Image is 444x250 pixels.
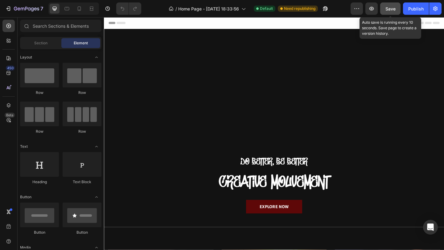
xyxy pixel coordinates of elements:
[20,90,59,95] div: Row
[423,220,438,235] div: Open Intercom Messenger
[92,142,101,151] span: Toggle open
[34,40,47,46] span: Section
[403,2,429,15] button: Publish
[284,6,315,11] span: Need republishing
[92,192,101,202] span: Toggle open
[63,90,101,95] div: Row
[40,5,43,12] p: 7
[104,17,444,250] iframe: Design area
[2,2,46,15] button: 7
[169,202,201,210] div: EXPLORE NOW
[5,113,15,118] div: Beta
[20,144,28,149] span: Text
[63,179,101,185] div: Text Block
[63,230,101,235] div: Button
[6,66,15,71] div: 450
[92,52,101,62] span: Toggle open
[63,129,101,134] div: Row
[20,179,59,185] div: Heading
[20,20,101,32] input: Search Sections & Elements
[5,167,365,191] h2: CREATIVE MOUVEMENT
[20,54,32,60] span: Layout
[380,2,401,15] button: Save
[175,6,177,12] span: /
[5,150,365,165] h2: DO BETTER, BE BETTER
[408,6,424,12] div: Publish
[260,6,273,11] span: Default
[116,2,141,15] div: Undo/Redo
[20,194,31,200] span: Button
[385,6,396,11] span: Save
[154,199,216,213] a: EXPLORE NOW
[20,230,59,235] div: Button
[20,129,59,134] div: Row
[74,40,88,46] span: Element
[178,6,239,12] span: Home Page - [DATE] 18:33:56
